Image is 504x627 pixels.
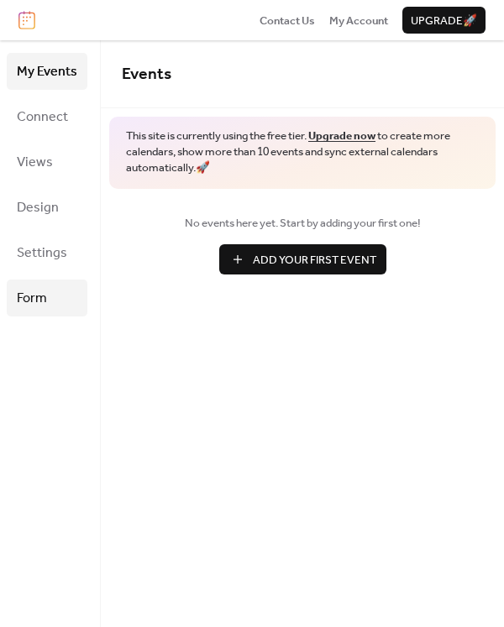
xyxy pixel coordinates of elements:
[18,11,35,29] img: logo
[260,13,315,29] span: Contact Us
[7,280,87,316] a: Form
[7,144,87,180] a: Views
[17,59,77,86] span: My Events
[17,285,47,312] span: Form
[7,189,87,226] a: Design
[17,195,59,222] span: Design
[17,104,68,131] span: Connect
[122,215,483,232] span: No events here yet. Start by adding your first one!
[7,53,87,90] a: My Events
[17,149,53,176] span: Views
[411,13,477,29] span: Upgrade 🚀
[122,244,483,274] a: Add Your First Event
[122,59,171,90] span: Events
[219,244,386,274] button: Add Your First Event
[329,13,388,29] span: My Account
[308,125,375,147] a: Upgrade now
[7,234,87,271] a: Settings
[260,12,315,29] a: Contact Us
[17,240,67,267] span: Settings
[7,98,87,135] a: Connect
[253,252,376,269] span: Add Your First Event
[329,12,388,29] a: My Account
[402,7,486,34] button: Upgrade🚀
[126,128,479,176] span: This site is currently using the free tier. to create more calendars, show more than 10 events an...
